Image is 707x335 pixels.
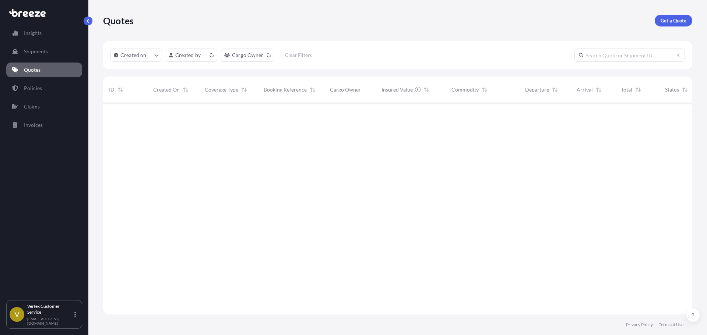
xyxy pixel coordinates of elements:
[103,15,134,26] p: Quotes
[24,121,43,129] p: Invoices
[626,322,653,328] a: Privacy Policy
[665,86,679,93] span: Status
[175,51,201,59] p: Created by
[6,44,82,59] a: Shipments
[264,86,307,93] span: Booking Reference
[574,49,685,62] input: Search Quote or Shipment ID...
[24,103,40,110] p: Claims
[6,81,82,96] a: Policies
[232,51,264,59] p: Cargo Owner
[634,85,643,94] button: Sort
[24,29,42,37] p: Insights
[15,311,19,318] span: V
[6,118,82,132] a: Invoices
[577,86,593,93] span: Arrival
[24,48,48,55] p: Shipments
[621,86,632,93] span: Total
[6,99,82,114] a: Claims
[153,86,180,93] span: Created On
[6,26,82,40] a: Insights
[110,49,162,62] button: createdOn Filter options
[422,85,431,94] button: Sort
[6,63,82,77] a: Quotes
[181,85,190,94] button: Sort
[381,86,413,93] span: Insured Value
[330,86,361,93] span: Cargo Owner
[27,303,73,315] p: Vertex Customer Service
[120,51,147,59] p: Created on
[480,85,489,94] button: Sort
[221,49,274,62] button: cargoOwner Filter options
[308,85,317,94] button: Sort
[285,51,312,59] p: Clear Filters
[661,17,686,24] p: Get a Quote
[525,86,549,93] span: Departure
[659,322,683,328] a: Terms of Use
[278,49,319,61] button: Clear Filters
[205,86,238,93] span: Coverage Type
[27,317,73,325] p: [EMAIL_ADDRESS][DOMAIN_NAME]
[109,86,115,93] span: ID
[655,15,692,26] a: Get a Quote
[451,86,479,93] span: Commodity
[594,85,603,94] button: Sort
[24,85,42,92] p: Policies
[240,85,249,94] button: Sort
[551,85,559,94] button: Sort
[680,85,689,94] button: Sort
[24,66,41,74] p: Quotes
[166,49,217,62] button: createdBy Filter options
[116,85,125,94] button: Sort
